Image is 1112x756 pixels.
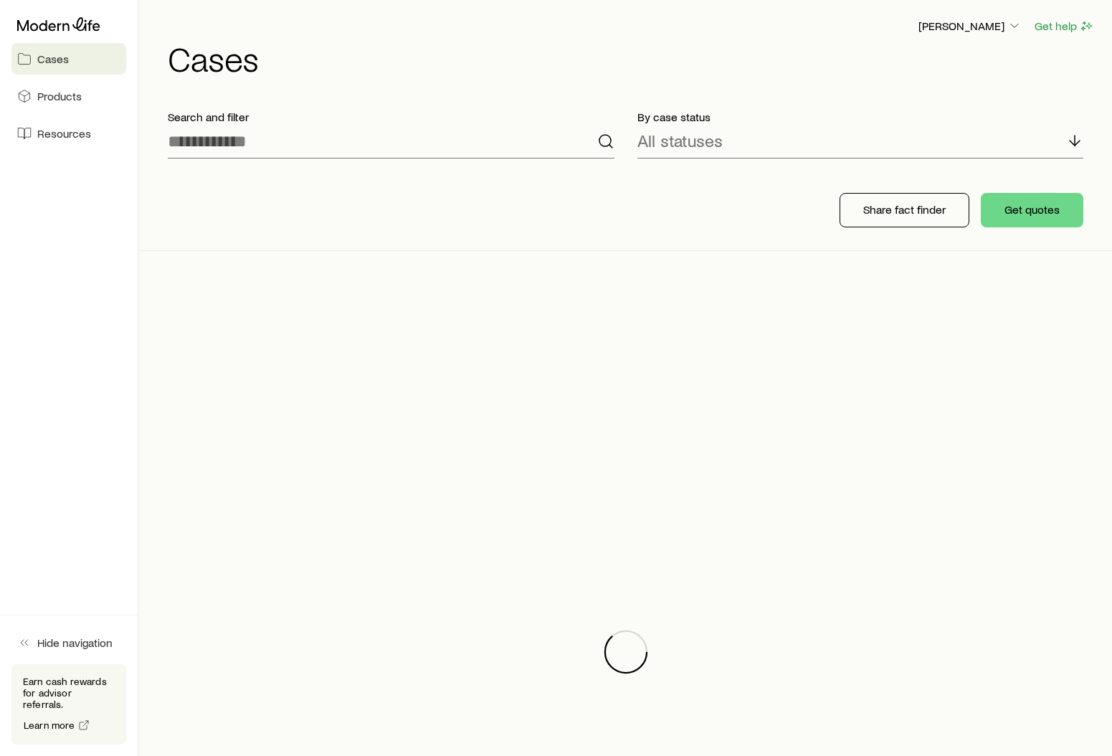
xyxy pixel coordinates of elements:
p: Share fact finder [863,202,946,217]
button: Get quotes [981,193,1083,227]
a: Resources [11,118,126,149]
button: Hide navigation [11,627,126,658]
a: Cases [11,43,126,75]
button: Get help [1034,18,1095,34]
p: Search and filter [168,110,614,124]
span: Learn more [24,720,75,730]
span: Cases [37,52,69,66]
p: [PERSON_NAME] [918,19,1022,33]
a: Products [11,80,126,112]
span: Resources [37,126,91,141]
p: By case status [637,110,1084,124]
p: Earn cash rewards for advisor referrals. [23,676,115,710]
h1: Cases [168,41,1095,75]
button: Share fact finder [840,193,969,227]
span: Hide navigation [37,635,113,650]
p: All statuses [637,131,723,151]
span: Products [37,89,82,103]
button: [PERSON_NAME] [918,18,1022,35]
div: Earn cash rewards for advisor referrals.Learn more [11,664,126,745]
